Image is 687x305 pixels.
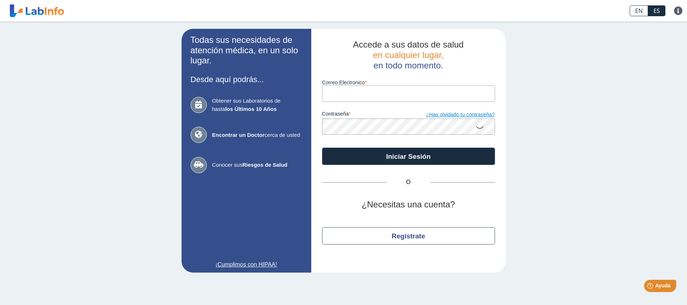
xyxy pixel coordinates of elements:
[387,178,430,187] span: O
[648,5,665,16] a: ES
[322,148,495,165] button: Iniciar Sesión
[322,227,495,245] button: Regístrate
[322,80,495,85] label: Correo Electronico
[191,35,302,66] h2: Todas sus necesidades de atención médica, en un solo lugar.
[212,97,302,113] span: Obtener sus Laboratorios de hasta
[322,199,495,210] h2: ¿Necesitas una cuenta?
[225,106,277,112] b: los Últimos 10 Años
[373,50,443,60] span: en cualquier lugar,
[409,111,495,119] a: ¿Has olvidado tu contraseña?
[374,60,443,70] span: en todo momento.
[623,277,679,297] iframe: Help widget launcher
[191,75,302,84] h3: Desde aquí podrás...
[353,40,464,49] span: Accede a sus datos de salud
[242,162,287,168] b: Riesgos de Salud
[212,131,302,139] span: cerca de usted
[191,260,302,269] a: ¡Cumplimos con HIPAA!
[212,161,302,169] span: Conocer sus
[630,5,648,16] a: EN
[212,132,265,138] b: Encontrar un Doctor
[322,111,409,119] label: contraseña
